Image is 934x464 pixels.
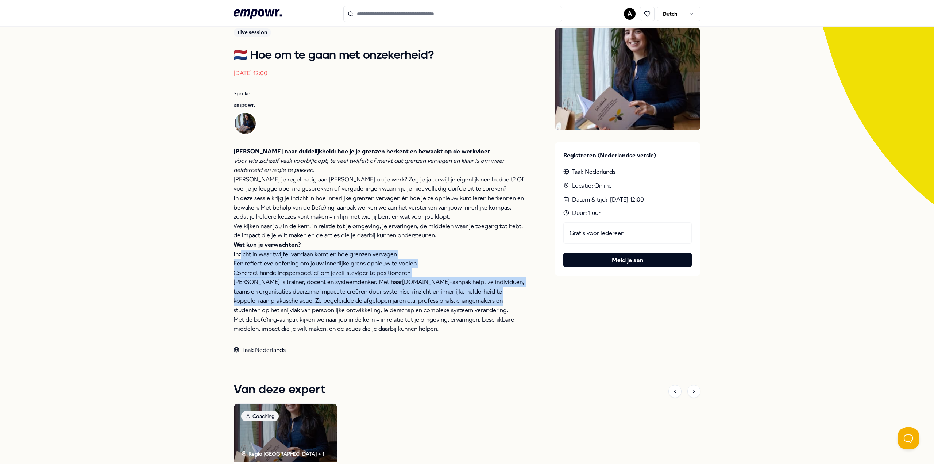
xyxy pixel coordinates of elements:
p: Spreker [233,89,525,97]
p: Een reflectieve oefening om jouw innerlijke grens opnieuw te voelen [233,259,525,268]
div: Locatie: Online [563,181,692,191]
p: [PERSON_NAME] je regelmatig aan [PERSON_NAME] op je werk? Zeg je ja terwijl je eigenlijk nee bedo... [233,175,525,193]
p: In deze sessie krijg je inzicht in hoe innerlijke grenzen vervagen én hoe je ze opnieuw kunt lere... [233,193,525,222]
img: Presenter image [555,28,700,130]
div: Coaching [241,411,279,421]
p: Met de be(e)ing-aanpak kijken we naar jou in de kern – in relatie tot je omgeving, ervaringen, be... [233,315,525,334]
time: [DATE] 12:00 [233,70,267,77]
p: [PERSON_NAME] is trainer, docent en systeemdenker. Met haar -aanpak helpt ze individuen, teams en... [233,277,525,315]
h1: 🇳🇱 Hoe om te gaan met onzekerheid? [233,48,525,63]
p: We kijken naar jou in de kern, in relatie tot je omgeving, je ervaringen, de middelen waar je toe... [233,222,525,240]
div: Taal: Nederlands [233,345,525,355]
div: Taal: Nederlands [563,167,692,177]
button: A [624,8,636,20]
p: Inzicht in waar twijfel vandaan komt en hoe grenzen vervagen [233,250,525,259]
p: empowr. [233,101,525,109]
p: Concreet handelingsperspectief om jezelf steviger te positioneren [233,268,525,278]
img: Avatar [235,113,256,134]
div: Datum & tijd : [563,195,692,204]
div: Gratis voor iedereen [563,222,692,244]
div: Live session [233,28,271,37]
input: Search for products, categories or subcategories [343,6,562,22]
h1: Van deze expert [233,381,325,399]
img: package image [234,404,337,462]
button: Meld je aan [563,253,692,267]
a: [DOMAIN_NAME] [402,279,450,285]
strong: Wat kun je verwachten? [233,241,301,248]
iframe: Help Scout Beacon - Open [898,427,919,449]
time: [DATE] 12:00 [610,195,644,204]
strong: [PERSON_NAME] naar duidelijkheid: hoe je je grenzen herkent en bewaakt op de werkvloer [233,148,490,155]
em: Voor wie zichzelf vaak voorbijloopt, te veel twijfelt of merkt dat grenzen vervagen en klaar is o... [233,157,504,174]
div: Duur: 1 uur [563,208,692,218]
div: Regio [GEOGRAPHIC_DATA] + 1 [241,450,324,458]
p: Registreren (Nederlandse versie) [563,151,692,160]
